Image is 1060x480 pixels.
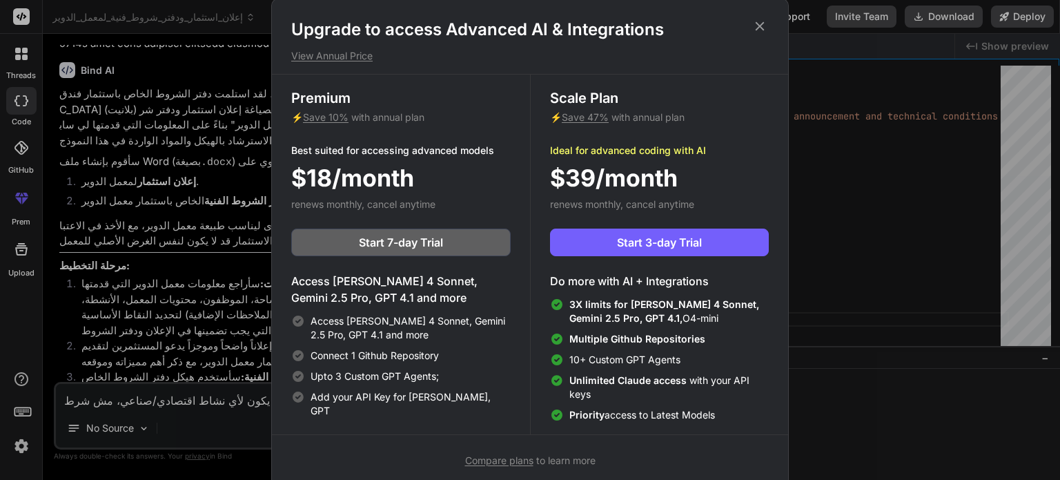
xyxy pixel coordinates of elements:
[303,111,349,123] span: Save 10%
[550,144,769,157] p: Ideal for advanced coding with AI
[311,390,511,418] span: Add your API Key for [PERSON_NAME], GPT
[569,353,680,367] span: 10+ Custom GPT Agents
[291,229,511,256] button: Start 7-day Trial
[550,229,769,256] button: Start 3-day Trial
[291,273,511,306] h4: Access [PERSON_NAME] 4 Sonnet, Gemini 2.5 Pro, GPT 4.1 and more
[465,454,533,466] span: Compare plans
[550,273,769,289] h4: Do more with AI + Integrations
[291,160,414,195] span: $18/month
[569,374,689,386] span: Unlimited Claude access
[550,88,769,108] h3: Scale Plan
[291,49,769,63] p: View Annual Price
[359,234,443,251] span: Start 7-day Trial
[550,160,678,195] span: $39/month
[617,234,702,251] span: Start 3-day Trial
[569,298,759,324] span: 3X limits for [PERSON_NAME] 4 Sonnet, Gemini 2.5 Pro, GPT 4.1,
[550,198,694,210] span: renews monthly, cancel anytime
[311,369,439,383] span: Upto 3 Custom GPT Agents;
[291,88,511,108] h3: Premium
[569,333,705,345] span: Multiple Github Repositories
[465,454,596,466] span: to learn more
[291,144,511,157] p: Best suited for accessing advanced models
[569,408,715,422] span: access to Latest Models
[569,374,769,401] span: with your API keys
[311,349,439,363] span: Connect 1 Github Repository
[291,198,435,210] span: renews monthly, cancel anytime
[569,409,605,421] span: Priority
[291,111,511,124] p: ⚡ with annual plan
[562,111,609,123] span: Save 47%
[291,19,769,41] h1: Upgrade to access Advanced AI & Integrations
[311,314,511,342] span: Access [PERSON_NAME] 4 Sonnet, Gemini 2.5 Pro, GPT 4.1 and more
[550,111,769,124] p: ⚡ with annual plan
[569,298,769,325] span: O4-mini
